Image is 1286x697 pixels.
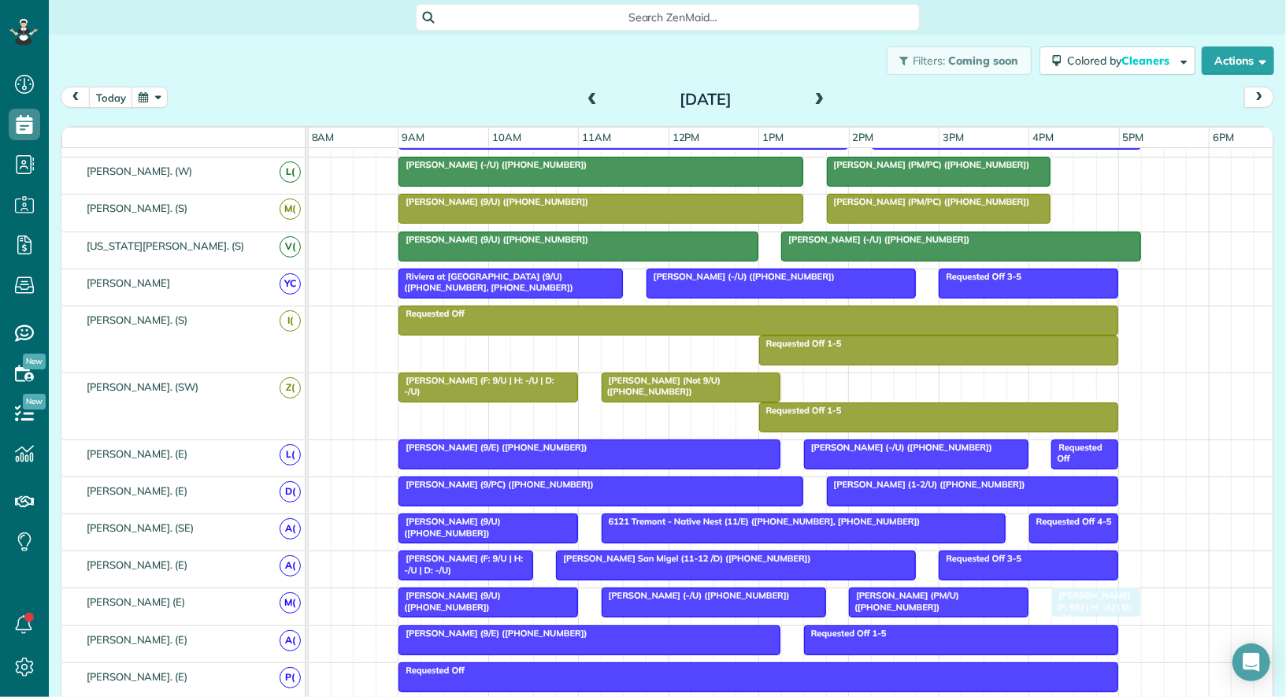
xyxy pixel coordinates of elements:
span: Cleaners [1121,54,1172,68]
span: [PERSON_NAME]. (S) [83,313,191,326]
span: Requested Off [398,665,465,676]
span: [PERSON_NAME]. (E) [83,670,191,683]
span: [PERSON_NAME] (9/PC) ([PHONE_NUMBER]) [398,479,595,490]
span: [PERSON_NAME] (9/U) ([PHONE_NUMBER]) [398,196,589,207]
span: Requested Off 1-5 [758,405,843,416]
span: [PERSON_NAME]. (E) [83,484,191,497]
span: Requested Off 1-5 [803,628,888,639]
span: New [23,394,46,410]
span: 12pm [669,131,703,143]
span: Z( [280,377,301,399]
span: A( [280,555,301,577]
span: [PERSON_NAME] San Migel (11-12 /D) ([PHONE_NUMBER]) [555,553,811,564]
span: 4pm [1029,131,1057,143]
span: [PERSON_NAME] (-/U) ([PHONE_NUMBER]) [803,442,993,453]
span: [PERSON_NAME] (-/U) ([PHONE_NUMBER]) [398,159,587,170]
span: 11am [579,131,614,143]
button: Actions [1202,46,1274,75]
span: [US_STATE][PERSON_NAME]. (S) [83,239,247,252]
span: I( [280,310,301,332]
span: [PERSON_NAME]. (E) [83,633,191,646]
span: 6pm [1210,131,1237,143]
span: Requested Off 4-5 [1028,516,1113,527]
span: [PERSON_NAME] (F: 9/U | H: -/U | D: -/U) [1051,590,1131,624]
span: 5pm [1120,131,1147,143]
span: [PERSON_NAME] (9/U) ([PHONE_NUMBER]) [398,234,589,245]
span: P( [280,667,301,688]
span: M( [280,592,301,614]
button: Colored byCleaners [1040,46,1195,75]
span: [PERSON_NAME] (F: 9/U | H: -/U | D: -/U) [398,375,554,397]
span: [PERSON_NAME] (9/E) ([PHONE_NUMBER]) [398,442,587,453]
span: Requested Off [1051,442,1102,464]
span: [PERSON_NAME] [83,276,174,289]
span: 3pm [939,131,967,143]
span: [PERSON_NAME]. (SE) [83,521,197,534]
span: 1pm [759,131,787,143]
span: Riviera at [GEOGRAPHIC_DATA] (9/U) ([PHONE_NUMBER], [PHONE_NUMBER]) [398,271,574,293]
span: [PERSON_NAME] (-/U) ([PHONE_NUMBER]) [601,590,791,601]
span: [PERSON_NAME]. (S) [83,202,191,214]
span: Requested Off 1-5 [758,338,843,349]
span: Requested Off [398,308,465,319]
span: [PERSON_NAME]. (E) [83,447,191,460]
span: [PERSON_NAME] (Not 9/U) ([PHONE_NUMBER]) [601,375,721,397]
span: [PERSON_NAME] (PM/PC) ([PHONE_NUMBER]) [826,159,1031,170]
span: [PERSON_NAME] (9/U) ([PHONE_NUMBER]) [398,590,501,612]
span: New [23,354,46,369]
span: [PERSON_NAME] (PM/PC) ([PHONE_NUMBER]) [826,196,1031,207]
button: prev [61,87,91,108]
span: [PERSON_NAME] (E) [83,595,188,608]
span: [PERSON_NAME]. (W) [83,165,195,177]
span: [PERSON_NAME]. (SW) [83,380,202,393]
span: L( [280,444,301,465]
span: D( [280,481,301,502]
span: M( [280,198,301,220]
span: [PERSON_NAME] (-/U) ([PHONE_NUMBER]) [780,234,970,245]
span: [PERSON_NAME] (PM/U) ([PHONE_NUMBER]) [848,590,959,612]
span: [PERSON_NAME]. (E) [83,558,191,571]
span: L( [280,161,301,183]
span: Requested Off 3-5 [938,553,1022,564]
h2: [DATE] [607,91,804,108]
span: [PERSON_NAME] (F: 9/U | H: -/U | D: -/U) [398,553,523,575]
span: [PERSON_NAME] (1-2/U) ([PHONE_NUMBER]) [826,479,1026,490]
button: today [89,87,133,108]
span: [PERSON_NAME] (-/U) ([PHONE_NUMBER]) [646,271,836,282]
span: Requested Off 3-5 [938,271,1022,282]
button: next [1244,87,1274,108]
span: A( [280,630,301,651]
span: [PERSON_NAME] (9/U) ([PHONE_NUMBER]) [398,516,501,538]
span: V( [280,236,301,258]
span: 10am [489,131,524,143]
span: Filters: [913,54,946,68]
span: 2pm [850,131,877,143]
span: A( [280,518,301,539]
span: Colored by [1067,54,1175,68]
span: 8am [309,131,338,143]
span: 9am [398,131,428,143]
div: Open Intercom Messenger [1232,643,1270,681]
span: 6121 Tremont - Native Nest (11/E) ([PHONE_NUMBER], [PHONE_NUMBER]) [601,516,921,527]
span: [PERSON_NAME] (9/E) ([PHONE_NUMBER]) [398,628,587,639]
span: YC [280,273,301,295]
span: Coming soon [948,54,1019,68]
